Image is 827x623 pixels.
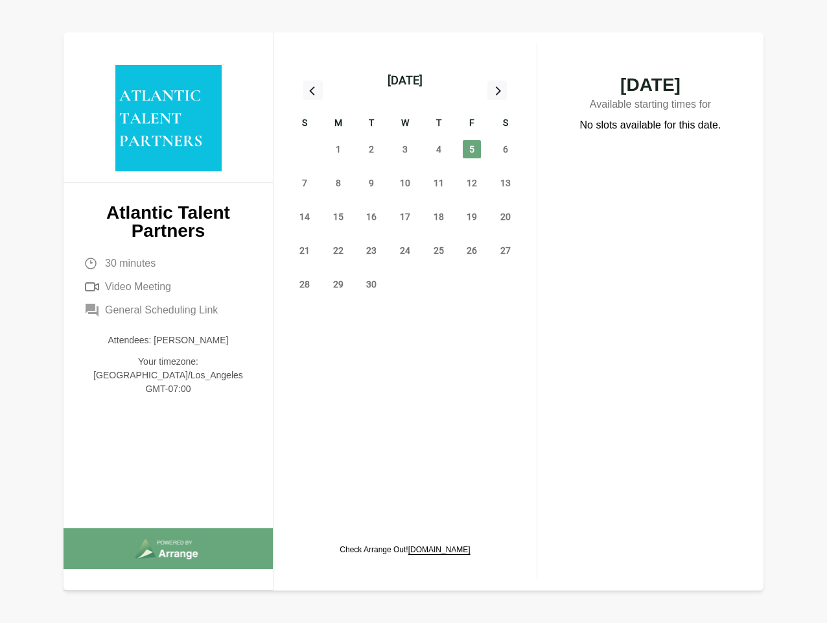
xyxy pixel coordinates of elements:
[396,208,414,226] span: Wednesday, September 17, 2025
[296,275,314,293] span: Sunday, September 28, 2025
[388,116,422,132] div: W
[329,140,347,158] span: Monday, September 1, 2025
[362,208,380,226] span: Tuesday, September 16, 2025
[84,334,252,347] p: Attendees: [PERSON_NAME]
[105,256,156,271] span: 30 minutes
[340,544,470,555] p: Check Arrange Out!
[362,241,380,260] span: Tuesday, September 23, 2025
[84,204,252,240] p: Atlantic Talent Partners
[430,208,448,226] span: Thursday, September 18, 2025
[329,241,347,260] span: Monday, September 22, 2025
[456,116,489,132] div: F
[362,275,380,293] span: Tuesday, September 30, 2025
[496,140,515,158] span: Saturday, September 6, 2025
[321,116,355,132] div: M
[463,208,481,226] span: Friday, September 19, 2025
[463,140,481,158] span: Friday, September 5, 2025
[430,140,448,158] span: Thursday, September 4, 2025
[396,241,414,260] span: Wednesday, September 24, 2025
[463,174,481,192] span: Friday, September 12, 2025
[105,302,218,318] span: General Scheduling Link
[496,208,515,226] span: Saturday, September 20, 2025
[463,241,481,260] span: Friday, September 26, 2025
[362,174,380,192] span: Tuesday, September 9, 2025
[362,140,380,158] span: Tuesday, September 2, 2025
[84,355,252,396] p: Your timezone: [GEOGRAPHIC_DATA]/Los_Angeles GMT-07:00
[329,275,347,293] span: Monday, September 29, 2025
[489,116,522,132] div: S
[329,208,347,226] span: Monday, September 15, 2025
[422,116,456,132] div: T
[563,94,738,117] p: Available starting times for
[496,174,515,192] span: Saturday, September 13, 2025
[563,76,738,94] span: [DATE]
[355,116,388,132] div: T
[105,279,171,295] span: Video Meeting
[296,174,314,192] span: Sunday, September 7, 2025
[408,545,471,554] a: [DOMAIN_NAME]
[396,174,414,192] span: Wednesday, September 10, 2025
[430,174,448,192] span: Thursday, September 11, 2025
[329,174,347,192] span: Monday, September 8, 2025
[580,117,721,133] p: No slots available for this date.
[396,140,414,158] span: Wednesday, September 3, 2025
[496,241,515,260] span: Saturday, September 27, 2025
[388,71,423,90] div: [DATE]
[296,208,314,226] span: Sunday, September 14, 2025
[430,241,448,260] span: Thursday, September 25, 2025
[296,241,314,260] span: Sunday, September 21, 2025
[288,116,321,132] div: S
